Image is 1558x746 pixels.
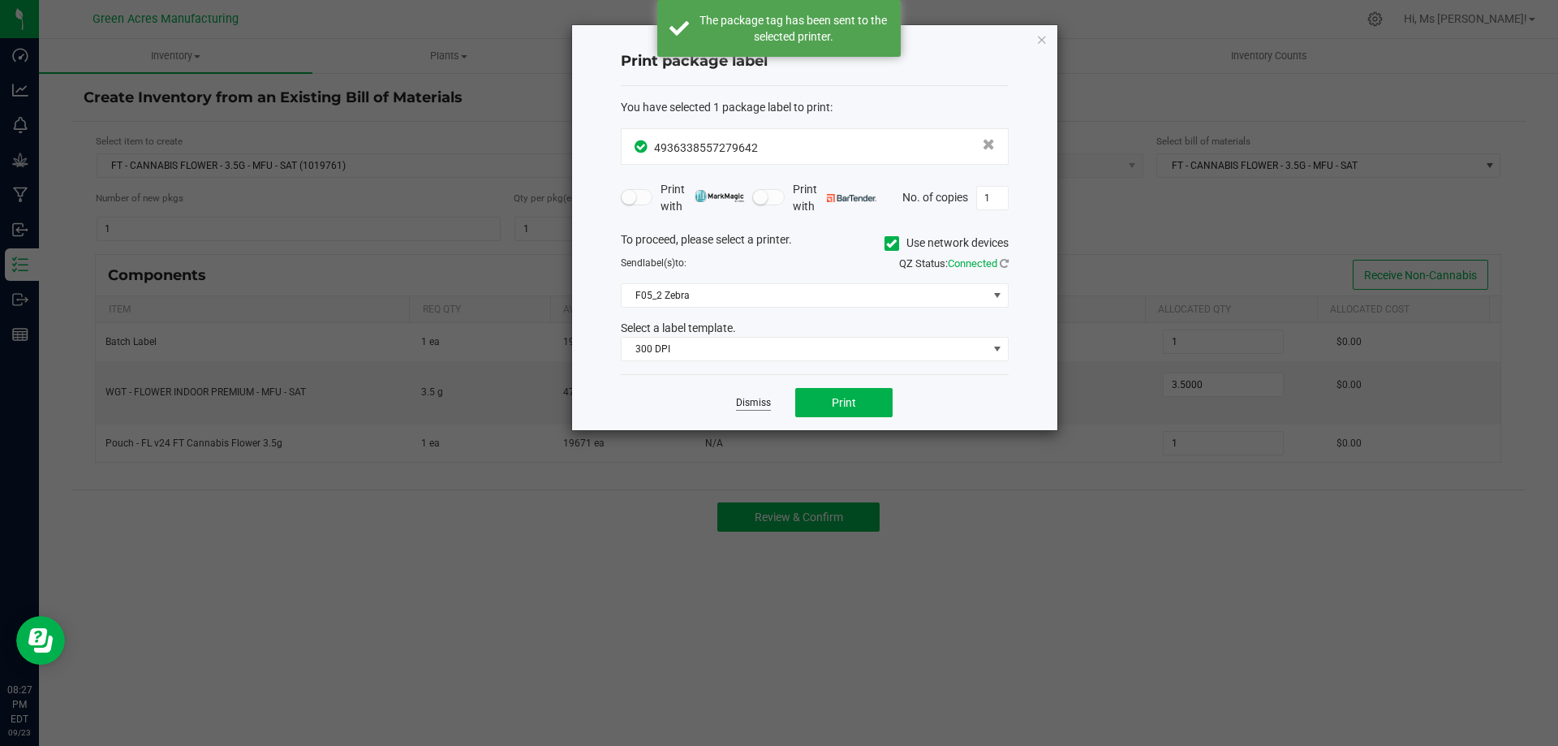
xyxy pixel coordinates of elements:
[621,51,1009,72] h4: Print package label
[635,138,650,155] span: In Sync
[795,388,893,417] button: Print
[832,396,856,409] span: Print
[622,338,988,360] span: 300 DPI
[16,616,65,665] iframe: Resource center
[902,190,968,203] span: No. of copies
[622,284,988,307] span: F05_2 Zebra
[661,181,744,215] span: Print with
[695,190,744,202] img: mark_magic_cybra.png
[621,101,830,114] span: You have selected 1 package label to print
[654,141,758,154] span: 4936338557279642
[899,257,1009,270] span: QZ Status:
[621,257,686,269] span: Send to:
[736,396,771,410] a: Dismiss
[793,181,876,215] span: Print with
[643,257,675,269] span: label(s)
[884,235,1009,252] label: Use network devices
[621,99,1009,116] div: :
[698,12,889,45] div: The package tag has been sent to the selected printer.
[827,194,876,202] img: bartender.png
[609,320,1021,337] div: Select a label template.
[948,257,997,270] span: Connected
[609,231,1021,256] div: To proceed, please select a printer.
